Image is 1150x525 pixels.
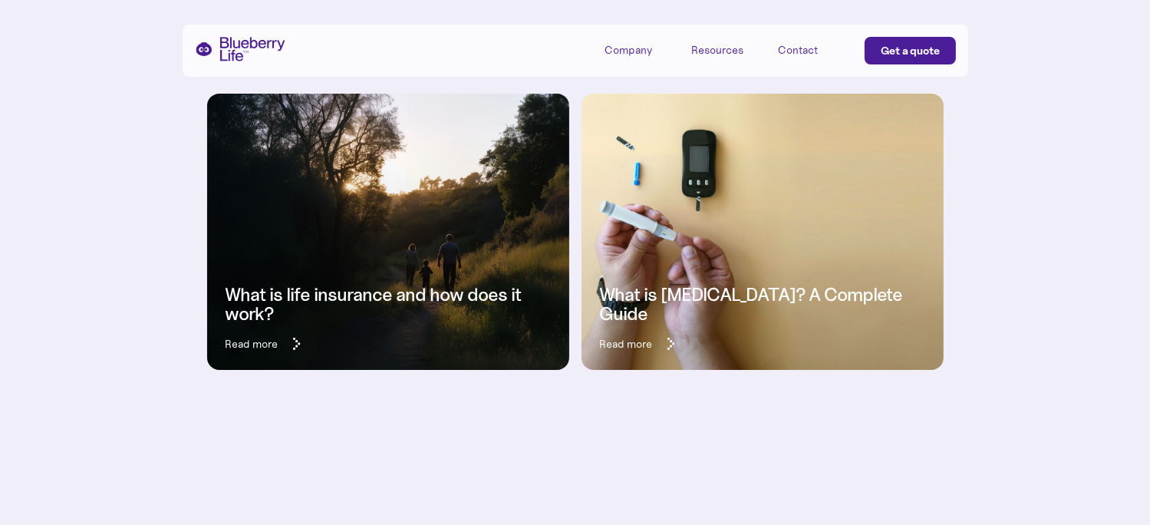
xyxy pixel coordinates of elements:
div: Get a quote [881,43,940,58]
a: What is [MEDICAL_DATA]? A Complete GuideRead more [582,140,944,370]
div: Contact [778,44,818,57]
div: Company [605,37,674,62]
h3: What is [MEDICAL_DATA]? A Complete Guide [600,286,925,324]
div: Resources [691,37,760,62]
h3: What is life insurance and how does it work? [226,286,551,324]
div: Read more [600,336,653,352]
div: Read more [226,336,278,352]
div: Resources [691,44,743,57]
div: Company [605,44,652,57]
a: Get a quote [865,37,956,64]
a: home [195,37,285,61]
a: What is life insurance and how does it work?Read more [207,140,569,370]
a: Contact [778,37,847,62]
